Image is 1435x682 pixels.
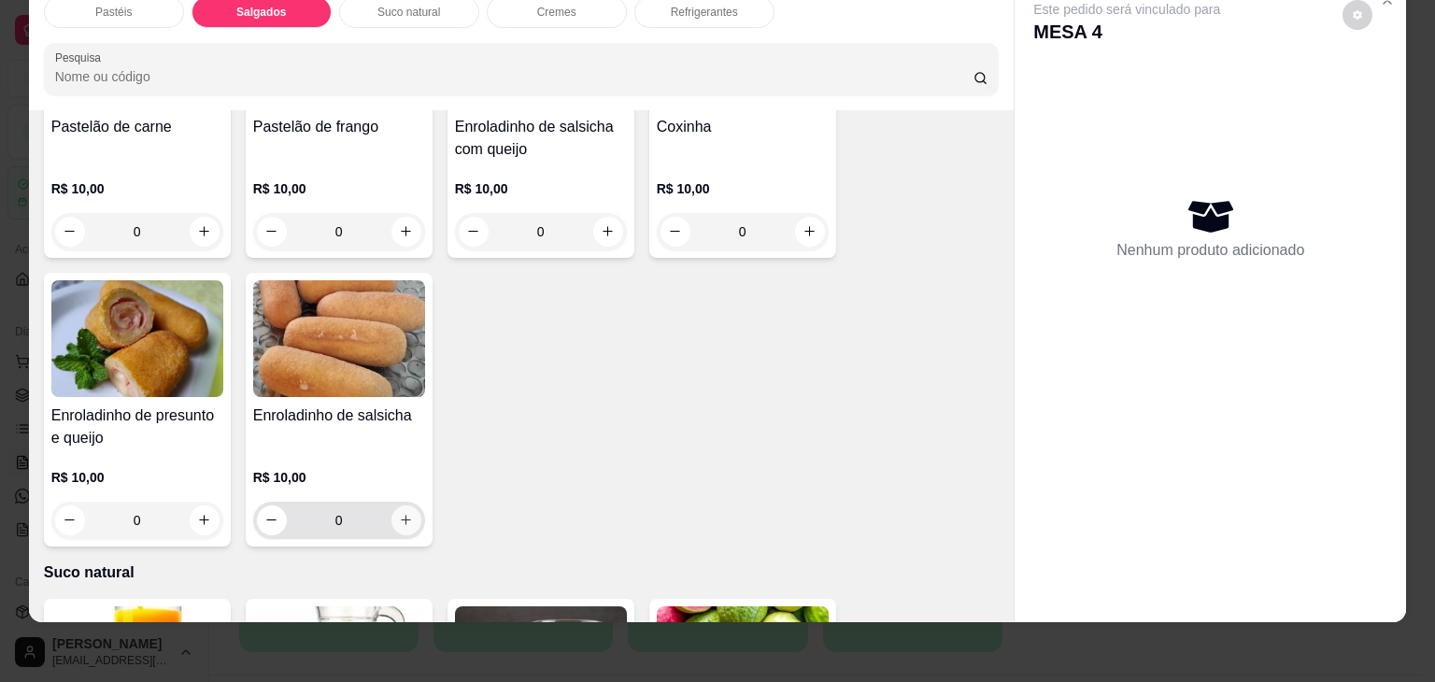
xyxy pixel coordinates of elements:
[455,116,627,161] h4: Enroladinho de salsicha com queijo
[253,405,425,427] h4: Enroladinho de salsicha
[253,280,425,397] img: product-image
[671,5,738,20] p: Refrigerantes
[51,116,223,138] h4: Pastelão de carne
[190,505,220,535] button: increase-product-quantity
[253,116,425,138] h4: Pastelão de frango
[455,179,627,198] p: R$ 10,00
[253,468,425,487] p: R$ 10,00
[253,179,425,198] p: R$ 10,00
[795,217,825,247] button: increase-product-quantity
[391,217,421,247] button: increase-product-quantity
[459,217,489,247] button: decrease-product-quantity
[55,50,107,65] label: Pesquisa
[51,280,223,397] img: product-image
[657,179,829,198] p: R$ 10,00
[55,217,85,247] button: decrease-product-quantity
[593,217,623,247] button: increase-product-quantity
[190,217,220,247] button: increase-product-quantity
[55,505,85,535] button: decrease-product-quantity
[51,179,223,198] p: R$ 10,00
[661,217,690,247] button: decrease-product-quantity
[377,5,440,20] p: Suco natural
[51,468,223,487] p: R$ 10,00
[1116,239,1304,262] p: Nenhum produto adicionado
[657,116,829,138] h4: Coxinha
[257,217,287,247] button: decrease-product-quantity
[1033,19,1220,45] p: MESA 4
[51,405,223,449] h4: Enroladinho de presunto e queijo
[44,561,1000,584] p: Suco natural
[391,505,421,535] button: increase-product-quantity
[537,5,576,20] p: Cremes
[55,67,973,86] input: Pesquisa
[257,505,287,535] button: decrease-product-quantity
[95,5,132,20] p: Pastéis
[236,5,286,20] p: Salgados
